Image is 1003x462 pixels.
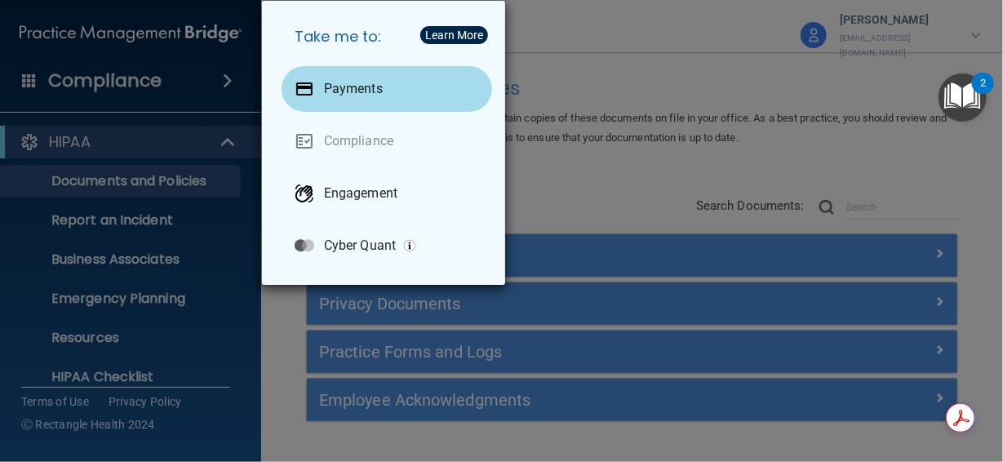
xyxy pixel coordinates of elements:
p: Cyber Quant [324,238,396,254]
p: Engagement [324,185,397,202]
button: Learn More [420,26,488,44]
a: Cyber Quant [282,223,492,269]
div: 2 [980,83,986,104]
p: Payments [324,81,383,97]
a: Engagement [282,171,492,216]
a: Compliance [282,118,492,164]
iframe: Drift Widget Chat Controller [721,346,983,411]
div: Learn More [425,29,483,41]
h5: Take me to: [282,14,492,60]
a: Payments [282,66,492,112]
button: Open Resource Center, 2 new notifications [939,73,987,122]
